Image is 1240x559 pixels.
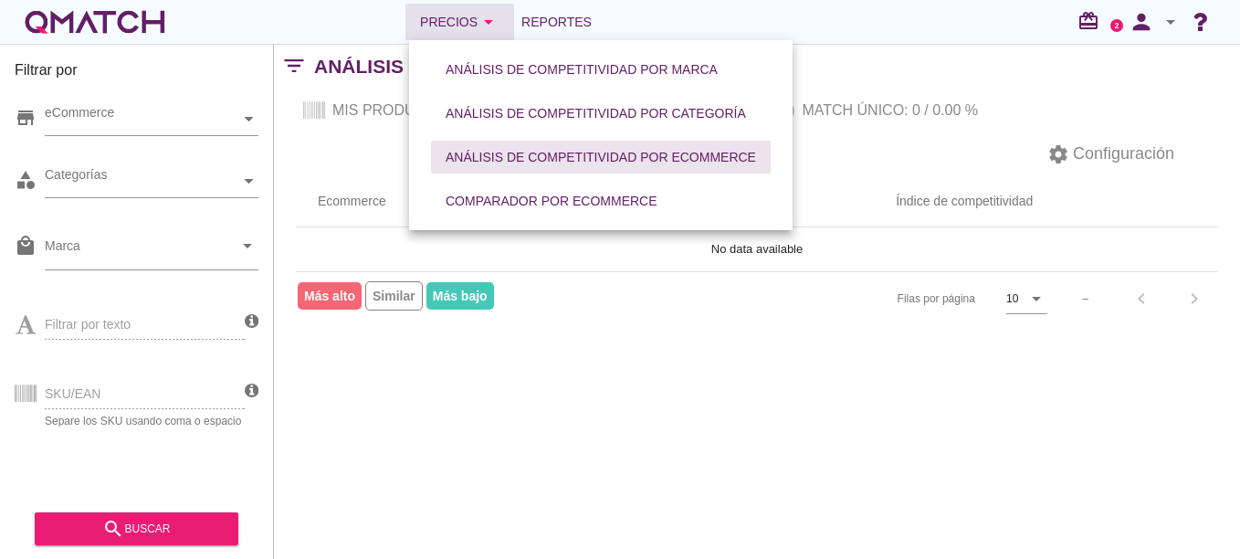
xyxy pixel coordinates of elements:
div: Análisis de competitividad por categoría [446,104,746,123]
div: Análisis de competitividad por eCommerce [446,148,756,167]
h3: Filtrar por [15,59,258,89]
button: Análisis de competitividad por marca [431,53,732,86]
button: Análisis de competitividad por categoría [431,97,761,130]
i: arrow_drop_down [236,235,258,257]
a: white-qmatch-logo [22,4,168,40]
td: No data available [296,227,1218,271]
i: settings [1047,143,1069,165]
a: Análisis de competitividad por eCommerce [424,135,778,179]
i: local_mall [15,235,37,257]
i: arrow_drop_down [478,11,499,33]
th: Índice de competitividad: Not sorted. [710,176,1218,227]
i: filter_list [274,66,314,67]
a: 2 [1110,19,1123,32]
div: Comparador por eCommerce [446,192,657,211]
text: 2 [1115,21,1119,29]
span: Configuración [1069,142,1174,166]
div: Análisis de competitividad por marca [446,60,718,79]
div: buscar [49,518,224,540]
i: search [102,518,124,540]
h2: Análisis de competitividad por Ecommerce [314,52,784,81]
a: Comparador por eCommerce [424,179,679,223]
span: Más alto [298,282,362,310]
span: Similar [365,281,423,311]
button: Análisis de competitividad por eCommerce [431,141,771,174]
div: Precios [420,11,499,33]
button: buscar [35,512,238,545]
i: person [1123,9,1160,35]
div: 10 [1006,290,1018,307]
button: Precios [405,4,514,40]
i: store [15,107,37,129]
div: – [1082,290,1088,307]
i: category [15,169,37,191]
i: arrow_drop_down [1025,288,1047,310]
a: Reportes [514,4,599,40]
a: Análisis de competitividad por marca [424,47,740,91]
span: Más bajo [426,282,494,310]
th: Ecommerce: Not sorted. [296,176,600,227]
i: redeem [1077,10,1107,32]
button: Configuración [1033,138,1189,171]
span: Reportes [521,11,592,33]
button: Comparador por eCommerce [431,185,672,217]
div: Filas por página [715,272,1048,325]
a: Análisis de competitividad por categoría [424,91,768,135]
i: arrow_drop_down [1160,11,1182,33]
